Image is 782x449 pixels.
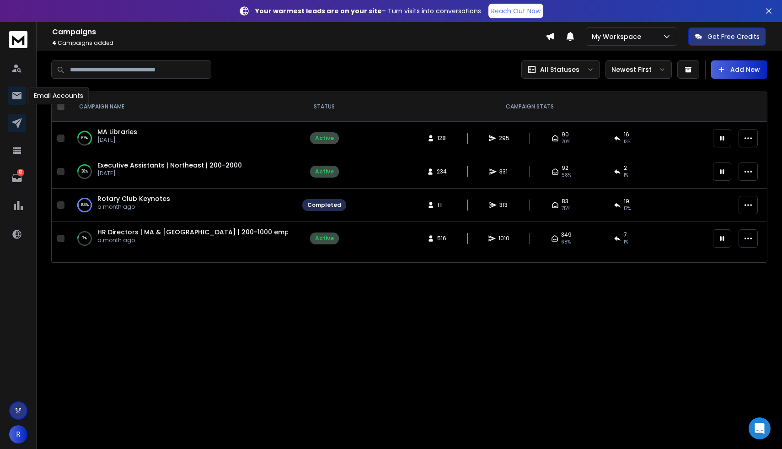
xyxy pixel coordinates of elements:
p: 67 % [81,134,88,143]
th: STATUS [297,92,352,122]
p: All Statuses [540,65,579,74]
button: R [9,425,27,444]
div: Email Accounts [28,87,89,104]
span: 13 % [624,138,631,146]
span: 68 % [561,238,571,246]
span: 1 % [624,238,628,246]
span: 1 % [624,172,628,179]
p: Reach Out Now [491,6,541,16]
p: 7 % [82,234,87,243]
div: Active [315,135,334,142]
span: 4 [52,39,56,47]
p: Campaigns added [52,39,546,47]
button: Newest First [605,60,672,79]
span: 234 [437,168,447,175]
span: 128 [437,135,446,142]
p: 38 % [81,167,88,176]
a: HR Directors | MA & [GEOGRAPHIC_DATA] | 200-1000 employees [97,227,311,237]
div: Active [315,235,334,242]
p: a month ago [97,203,170,211]
button: Add New [711,60,767,79]
th: CAMPAIGN NAME [68,92,297,122]
p: 12 [17,169,24,176]
span: 295 [499,135,509,142]
span: 16 [624,131,629,138]
span: 1010 [498,235,509,242]
span: 516 [437,235,446,242]
p: 100 % [81,200,89,210]
a: MA Libraries [97,127,137,136]
p: a month ago [97,237,288,244]
strong: Your warmest leads are on your site [255,6,382,16]
td: 67%MA Libraries[DATE] [68,122,297,155]
div: Active [315,168,334,175]
p: [DATE] [97,170,242,177]
a: Executive Assistants | Northeast | 200-2000 [97,161,242,170]
th: CAMPAIGN STATS [352,92,707,122]
span: 58 % [562,172,571,179]
p: [DATE] [97,136,137,144]
span: 17 % [624,205,631,212]
p: – Turn visits into conversations [255,6,481,16]
span: 313 [499,201,509,209]
td: 7%HR Directors | MA & [GEOGRAPHIC_DATA] | 200-1000 employeesa month ago [68,222,297,255]
p: My Workspace [592,32,645,41]
span: 331 [499,168,509,175]
span: 83 [562,198,568,205]
div: Completed [307,201,341,209]
p: Get Free Credits [707,32,760,41]
span: 92 [562,164,568,172]
span: 2 [624,164,627,172]
a: Rotary Club Keynotes [97,194,170,203]
div: Open Intercom Messenger [749,417,771,439]
span: 349 [561,231,572,238]
img: logo [9,31,27,48]
span: 19 [624,198,629,205]
td: 38%Executive Assistants | Northeast | 200-2000[DATE] [68,155,297,189]
span: 75 % [562,205,570,212]
button: Get Free Credits [688,27,766,46]
span: 7 [624,231,627,238]
td: 100%Rotary Club Keynotesa month ago [68,189,297,222]
span: 70 % [562,138,570,146]
a: Reach Out Now [488,4,543,18]
span: 111 [437,201,446,209]
span: 90 [562,131,569,138]
h1: Campaigns [52,27,546,38]
a: 12 [8,169,26,187]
